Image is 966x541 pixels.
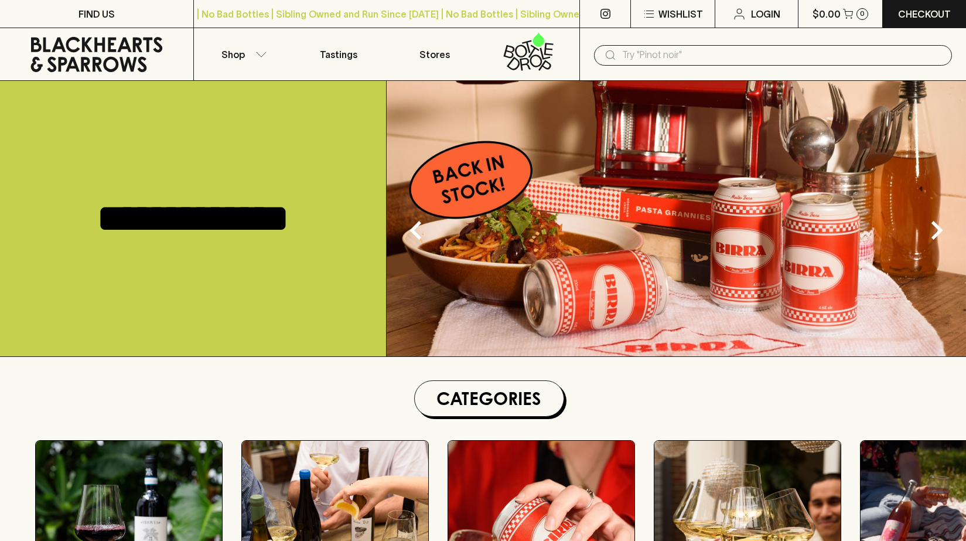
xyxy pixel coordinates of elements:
button: Shop [194,28,291,80]
p: Checkout [898,7,951,21]
a: Stores [387,28,483,80]
p: Shop [221,47,245,62]
button: Previous [392,207,439,254]
button: Next [913,207,960,254]
h1: Categories [419,386,559,411]
p: $0.00 [813,7,841,21]
p: Login [751,7,780,21]
a: Tastings [290,28,387,80]
input: Try "Pinot noir" [622,46,943,64]
p: Stores [419,47,450,62]
img: optimise [387,81,966,356]
p: Wishlist [658,7,703,21]
p: 0 [860,11,865,17]
p: FIND US [78,7,115,21]
p: Tastings [320,47,357,62]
